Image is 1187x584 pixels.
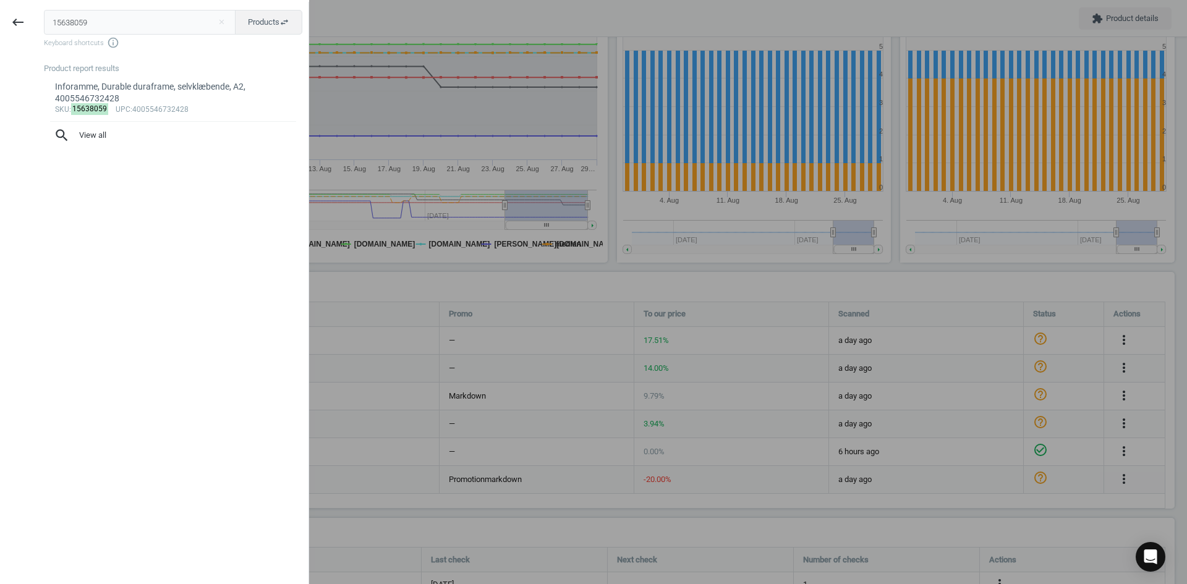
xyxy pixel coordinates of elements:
[55,105,69,114] span: sku
[54,127,292,143] span: View all
[11,15,25,30] i: keyboard_backspace
[107,36,119,49] i: info_outline
[279,17,289,27] i: swap_horiz
[44,122,302,149] button: searchView all
[44,63,308,74] div: Product report results
[1136,542,1165,572] div: Open Intercom Messenger
[54,127,70,143] i: search
[248,17,289,28] span: Products
[44,36,302,49] span: Keyboard shortcuts
[44,10,236,35] input: Enter the SKU or product name
[71,103,109,115] mark: 15638059
[212,17,231,28] button: Close
[55,81,292,105] div: Inforamme, Durable duraframe, selvklæbende, A2, 4005546732428
[116,105,130,114] span: upc
[235,10,302,35] button: Productsswap_horiz
[4,8,32,37] button: keyboard_backspace
[55,105,292,115] div: : :4005546732428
